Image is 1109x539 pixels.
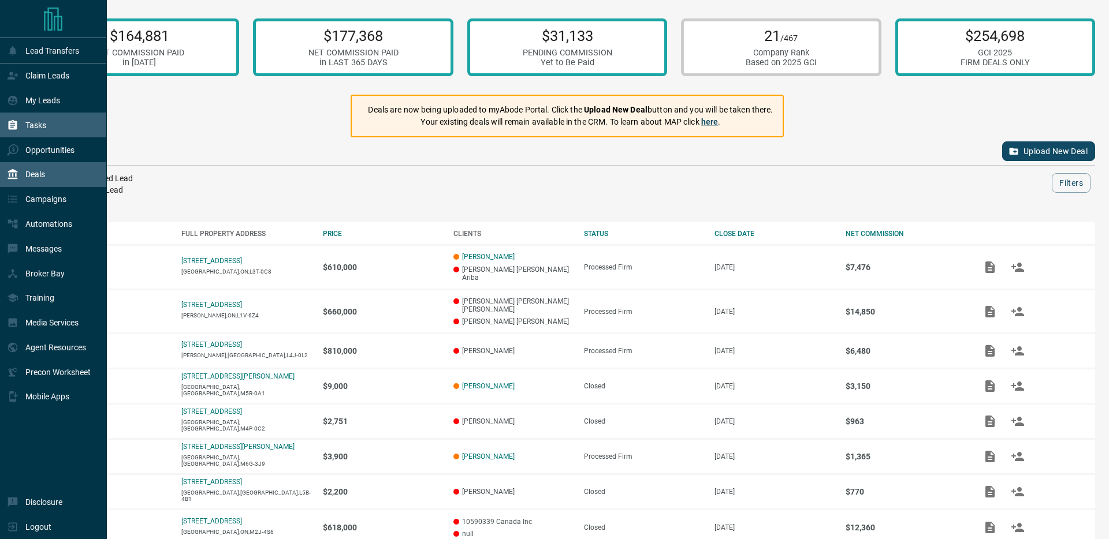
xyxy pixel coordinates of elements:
[453,230,572,238] div: CLIENTS
[51,417,170,425] p: Lease - Co-Op
[51,452,170,461] p: Lease - Co-Op
[51,382,170,390] p: Lease - Co-Op
[1004,417,1032,425] span: Match Clients
[746,27,817,44] p: 21
[181,517,242,525] a: [STREET_ADDRESS]
[846,381,965,391] p: $3,150
[846,346,965,355] p: $6,480
[584,263,703,271] div: Processed Firm
[584,105,647,114] strong: Upload New Deal
[976,488,1004,496] span: Add / View Documents
[584,488,703,496] div: Closed
[1004,307,1032,315] span: Match Clients
[181,443,295,451] a: [STREET_ADDRESS][PERSON_NAME]
[323,263,442,272] p: $610,000
[846,307,965,316] p: $14,850
[714,347,833,355] p: [DATE]
[181,454,311,467] p: [GEOGRAPHIC_DATA],[GEOGRAPHIC_DATA],M6G-3J9
[976,417,1004,425] span: Add / View Documents
[714,488,833,496] p: [DATE]
[323,487,442,496] p: $2,200
[181,312,311,319] p: [PERSON_NAME],ON,L1V-6Z4
[1002,141,1095,161] button: Upload New Deal
[181,372,295,380] a: [STREET_ADDRESS][PERSON_NAME]
[453,297,572,313] p: [PERSON_NAME] [PERSON_NAME] [PERSON_NAME]
[308,48,399,58] div: NET COMMISSION PAID
[181,268,311,275] p: [GEOGRAPHIC_DATA],ON,L3T-0C8
[51,347,170,355] p: Purchase - Listing
[976,382,1004,390] span: Add / View Documents
[323,381,442,391] p: $9,000
[181,489,311,502] p: [GEOGRAPHIC_DATA],[GEOGRAPHIC_DATA],L5B-4B1
[846,487,965,496] p: $770
[453,488,572,496] p: [PERSON_NAME]
[181,419,311,432] p: [GEOGRAPHIC_DATA],[GEOGRAPHIC_DATA],M4P-0C2
[453,518,572,526] p: 10590339 Canada Inc
[1004,523,1032,531] span: Match Clients
[1004,452,1032,461] span: Match Clients
[584,382,703,390] div: Closed
[51,308,170,316] p: Purchase - Co-Op
[584,308,703,316] div: Processed Firm
[308,27,399,44] p: $177,368
[584,452,703,461] div: Processed Firm
[462,382,515,390] a: [PERSON_NAME]
[1004,382,1032,390] span: Match Clients
[323,230,442,238] div: PRICE
[584,347,703,355] div: Processed Firm
[1004,263,1032,271] span: Match Clients
[1004,347,1032,355] span: Match Clients
[94,58,184,68] div: in [DATE]
[523,58,612,68] div: Yet to Be Paid
[961,48,1030,58] div: GCI 2025
[181,407,242,416] a: [STREET_ADDRESS]
[323,452,442,461] p: $3,900
[584,523,703,531] div: Closed
[714,308,833,316] p: [DATE]
[701,117,719,126] a: here
[181,301,242,309] a: [STREET_ADDRESS]
[181,529,311,535] p: [GEOGRAPHIC_DATA],ON,M2J-4S6
[462,452,515,461] a: [PERSON_NAME]
[961,58,1030,68] div: FIRM DEALS ONLY
[714,230,833,238] div: CLOSE DATE
[453,417,572,425] p: [PERSON_NAME]
[181,478,242,486] a: [STREET_ADDRESS]
[584,417,703,425] div: Closed
[94,48,184,58] div: NET COMMISSION PAID
[846,452,965,461] p: $1,365
[523,48,612,58] div: PENDING COMMISSION
[181,340,242,349] a: [STREET_ADDRESS]
[976,452,1004,461] span: Add / View Documents
[714,263,833,271] p: [DATE]
[523,27,612,44] p: $31,133
[323,523,442,532] p: $618,000
[453,347,572,355] p: [PERSON_NAME]
[846,230,965,238] div: NET COMMISSION
[51,523,170,531] p: Purchase - Listing
[976,307,1004,315] span: Add / View Documents
[846,263,965,272] p: $7,476
[976,347,1004,355] span: Add / View Documents
[453,265,572,282] p: [PERSON_NAME] [PERSON_NAME] Ariba
[181,230,311,238] div: FULL PROPERTY ADDRESS
[846,417,965,426] p: $963
[453,530,572,538] p: null
[453,317,572,325] p: [PERSON_NAME] [PERSON_NAME]
[746,58,817,68] div: Based on 2025 GCI
[976,523,1004,531] span: Add / View Documents
[323,346,442,355] p: $810,000
[181,257,242,265] a: [STREET_ADDRESS]
[976,263,1004,271] span: Add / View Documents
[368,116,773,128] p: Your existing deals will remain available in the CRM. To learn about MAP click .
[714,452,833,461] p: [DATE]
[714,523,833,531] p: [DATE]
[1052,173,1091,193] button: Filters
